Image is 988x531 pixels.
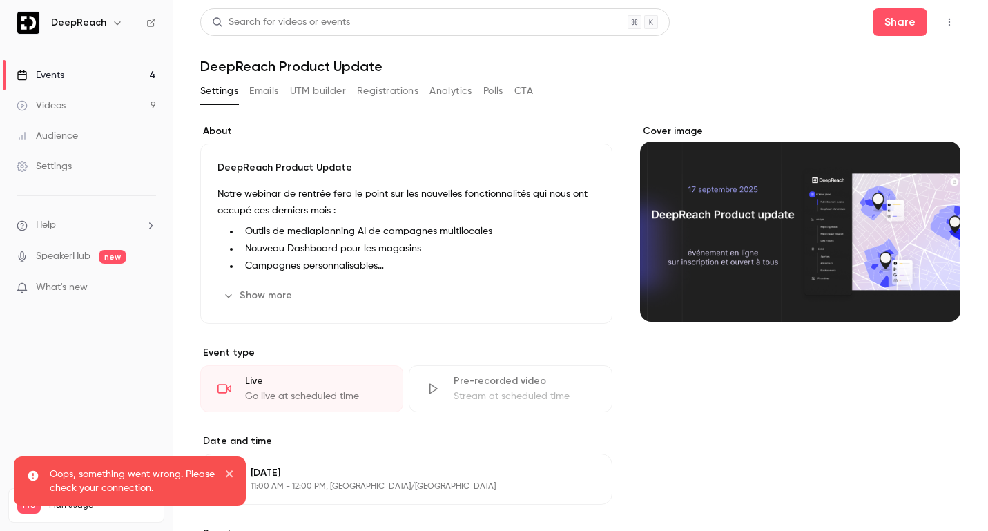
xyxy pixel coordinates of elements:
p: DeepReach Product Update [217,161,595,175]
button: Polls [483,80,503,102]
li: Nouveau Dashboard pour les magasins [240,242,595,256]
span: Help [36,218,56,233]
div: Go live at scheduled time [245,389,386,403]
p: Notre webinar de rentrée fera le point sur les nouvelles fonctionnalités qui nous ont occupé ces ... [217,186,595,219]
button: Share [873,8,927,36]
button: Settings [200,80,238,102]
button: Show more [217,284,300,307]
button: Analytics [429,80,472,102]
div: Audience [17,129,78,143]
h6: DeepReach [51,16,106,30]
div: Search for videos or events [212,15,350,30]
p: Event type [200,346,612,360]
button: CTA [514,80,533,102]
div: Pre-recorded videoStream at scheduled time [409,365,612,412]
div: Events [17,68,64,82]
div: Settings [17,160,72,173]
div: Stream at scheduled time [454,389,594,403]
label: Cover image [640,124,960,138]
div: Live [245,374,386,388]
p: Oops, something went wrong. Please check your connection. [50,467,215,495]
div: Videos [17,99,66,113]
li: help-dropdown-opener [17,218,156,233]
a: SpeakerHub [36,249,90,264]
section: Cover image [640,124,960,322]
h1: DeepReach Product Update [200,58,960,75]
label: About [200,124,612,138]
p: 11:00 AM - 12:00 PM, [GEOGRAPHIC_DATA]/[GEOGRAPHIC_DATA] [251,481,539,492]
button: Registrations [357,80,418,102]
span: new [99,250,126,264]
div: Pre-recorded video [454,374,594,388]
img: DeepReach [17,12,39,34]
button: Emails [249,80,278,102]
button: UTM builder [290,80,346,102]
div: LiveGo live at scheduled time [200,365,403,412]
li: Campagnes personnalisables [240,259,595,273]
span: What's new [36,280,88,295]
p: [DATE] [251,466,539,480]
label: Date and time [200,434,612,448]
li: Outils de mediaplanning AI de campagnes multilocales [240,224,595,239]
button: close [225,467,235,484]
